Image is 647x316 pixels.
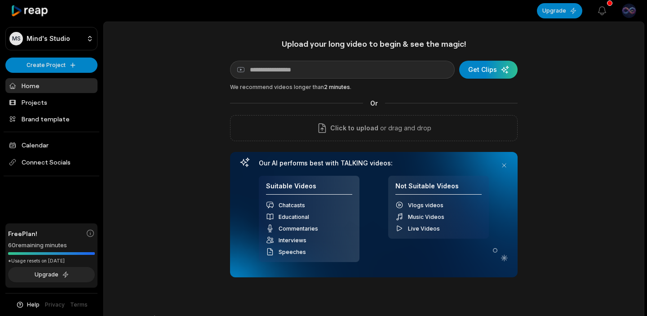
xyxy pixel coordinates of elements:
span: Help [27,301,40,309]
a: Home [5,78,97,93]
span: Educational [279,214,309,220]
a: Projects [5,95,97,110]
span: 2 minutes [324,84,350,90]
h4: Not Suitable Videos [395,182,482,195]
div: 60 remaining minutes [8,241,95,250]
p: or drag and drop [378,123,431,134]
a: Terms [70,301,88,309]
div: We recommend videos longer than . [230,83,518,91]
span: Chatcasts [279,202,305,209]
a: Brand template [5,111,97,126]
span: Free Plan! [8,229,37,238]
p: Mind's Studio [27,35,70,43]
button: Upgrade [537,3,582,18]
span: Commentaries [279,225,318,232]
span: Or [363,98,385,108]
button: Get Clips [459,61,518,79]
a: Calendar [5,138,97,152]
h1: Upload your long video to begin & see the magic! [230,39,518,49]
span: Vlogs videos [408,202,443,209]
span: Speeches [279,249,306,255]
span: Live Videos [408,225,440,232]
button: Create Project [5,58,97,73]
span: Interviews [279,237,306,244]
span: Click to upload [330,123,378,134]
button: Help [16,301,40,309]
span: Connect Socials [5,154,97,170]
h4: Suitable Videos [266,182,352,195]
span: Music Videos [408,214,444,220]
button: Upgrade [8,267,95,282]
div: *Usage resets on [DATE] [8,258,95,264]
h3: Our AI performs best with TALKING videos: [259,159,489,167]
a: Privacy [45,301,65,309]
div: MS [9,32,23,45]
